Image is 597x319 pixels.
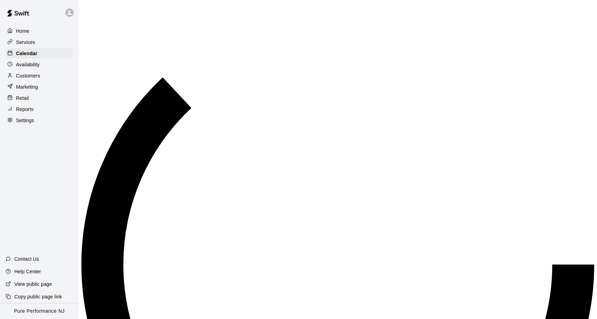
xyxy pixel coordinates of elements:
[6,104,73,114] a: Reports
[16,72,40,79] p: Customers
[6,59,73,70] a: Availability
[6,37,73,47] a: Services
[6,71,73,81] a: Customers
[14,255,39,262] p: Contact Us
[14,307,65,315] p: Pure Performance NJ
[6,82,73,92] a: Marketing
[14,268,41,275] p: Help Center
[16,39,35,46] p: Services
[6,93,73,103] a: Retail
[6,48,73,59] a: Calendar
[14,281,52,288] p: View public page
[16,50,37,57] p: Calendar
[16,28,29,35] p: Home
[16,61,40,68] p: Availability
[6,115,73,126] a: Settings
[6,26,73,36] a: Home
[14,293,62,300] p: Copy public page link
[16,117,34,124] p: Settings
[16,95,29,102] p: Retail
[16,106,34,113] p: Reports
[16,83,38,90] p: Marketing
